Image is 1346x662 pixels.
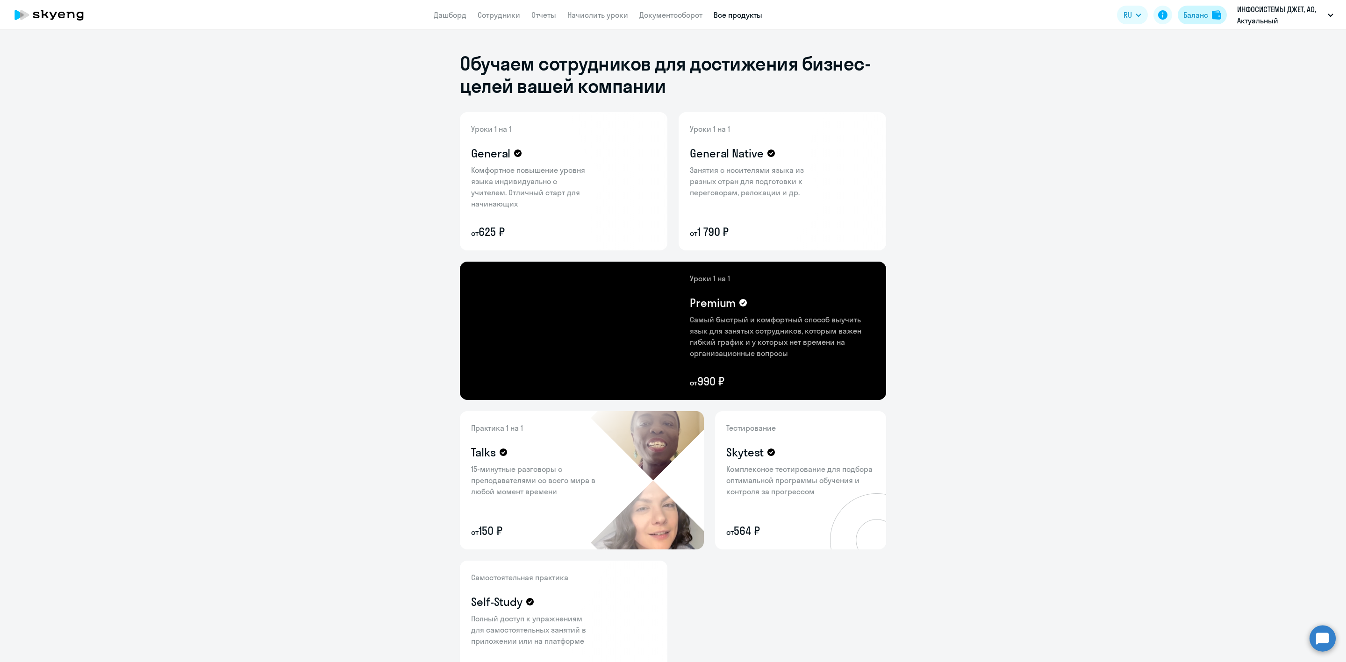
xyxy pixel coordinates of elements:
[690,273,875,284] p: Уроки 1 на 1
[591,411,704,549] img: talks-bg.png
[690,295,736,310] h4: Premium
[1117,6,1148,24] button: RU
[471,224,593,239] p: 625 ₽
[690,123,811,135] p: Уроки 1 на 1
[690,314,875,359] p: Самый быстрый и комфортный способ выучить язык для занятых сотрудников, которым важен гибкий граф...
[434,10,466,20] a: Дашборд
[639,10,702,20] a: Документооборот
[679,112,826,250] img: general-native-content-bg.png
[1124,9,1132,21] span: RU
[726,463,875,497] p: Комплексное тестирование для подбора оптимальной программы обучения и контроля за прогрессом
[690,146,764,161] h4: General Native
[471,422,602,434] p: Практика 1 на 1
[1237,4,1324,26] p: ИНФОСИСТЕМЫ ДЖЕТ, АО, Актуальный Инфосистемы Джет
[1232,4,1338,26] button: ИНФОСИСТЕМЫ ДЖЕТ, АО, Актуальный Инфосистемы Джет
[471,228,479,238] small: от
[471,523,602,538] p: 150 ₽
[471,463,602,497] p: 15-минутные разговоры с преподавателями со всего мира в любой момент времени
[471,123,593,135] p: Уроки 1 на 1
[471,164,593,209] p: Комфортное повышение уровня языка индивидуально с учителем. Отличный старт для начинающих
[726,445,764,460] h4: Skytest
[1178,6,1227,24] button: Балансbalance
[471,613,593,647] p: Полный доступ к упражнениям для самостоятельных занятий в приложении или на платформе
[690,228,697,238] small: от
[1183,9,1208,21] div: Баланс
[726,527,734,537] small: от
[471,594,523,609] h4: Self-Study
[690,224,811,239] p: 1 790 ₽
[560,262,886,400] img: premium-content-bg.png
[714,10,762,20] a: Все продукты
[690,374,875,389] p: 990 ₽
[460,112,601,250] img: general-content-bg.png
[726,523,875,538] p: 564 ₽
[690,378,697,387] small: от
[471,572,593,583] p: Самостоятельная практика
[690,164,811,198] p: Занятия с носителями языка из разных стран для подготовки к переговорам, релокации и др.
[726,422,875,434] p: Тестирование
[471,146,510,161] h4: General
[471,445,496,460] h4: Talks
[478,10,520,20] a: Сотрудники
[471,527,479,537] small: от
[1212,10,1221,20] img: balance
[531,10,556,20] a: Отчеты
[460,52,886,97] h1: Обучаем сотрудников для достижения бизнес-целей вашей компании
[567,10,628,20] a: Начислить уроки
